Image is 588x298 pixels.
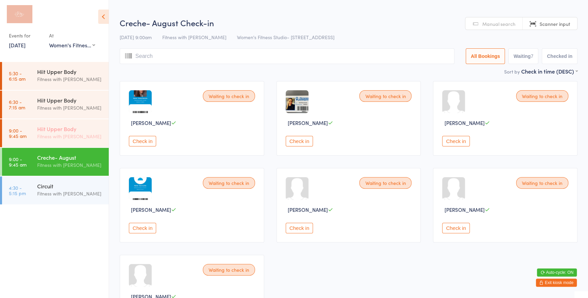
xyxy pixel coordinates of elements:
[2,119,109,147] a: 9:00 -9:45 amHiit Upper BodyFitness with [PERSON_NAME]
[49,30,95,41] div: At
[2,91,109,119] a: 6:30 -7:15 amHiit Upper BodyFitness with [PERSON_NAME]
[359,90,411,102] div: Waiting to check in
[286,90,308,113] img: image1643849304.png
[37,75,103,83] div: Fitness with [PERSON_NAME]
[442,223,469,233] button: Check in
[49,41,95,49] div: Women's Fitness Studio- [STREET_ADDRESS]
[37,125,103,132] div: Hiit Upper Body
[9,156,27,167] time: 9:00 - 9:45 am
[516,177,568,189] div: Waiting to check in
[2,62,109,90] a: 5:30 -6:15 amHiit Upper BodyFitness with [PERSON_NAME]
[2,148,109,176] a: 9:00 -9:45 amCreche- AugustFitness with [PERSON_NAME]
[521,67,577,75] div: Check in time (DESC)
[37,190,103,198] div: Fitness with [PERSON_NAME]
[37,104,103,112] div: Fitness with [PERSON_NAME]
[516,90,568,102] div: Waiting to check in
[129,136,156,146] button: Check in
[2,176,109,204] a: 4:30 -5:15 pmCircuitFitness with [PERSON_NAME]
[359,177,411,189] div: Waiting to check in
[9,99,25,110] time: 6:30 - 7:15 am
[37,182,103,190] div: Circuit
[162,34,226,41] span: Fitness with [PERSON_NAME]
[131,119,171,126] span: [PERSON_NAME]
[120,48,454,64] input: Search
[37,132,103,140] div: Fitness with [PERSON_NAME]
[37,161,103,169] div: Fitness with [PERSON_NAME]
[288,119,328,126] span: [PERSON_NAME]
[288,206,328,213] span: [PERSON_NAME]
[9,128,27,139] time: 9:00 - 9:45 am
[131,206,171,213] span: [PERSON_NAME]
[531,53,533,59] div: 7
[203,177,255,189] div: Waiting to check in
[286,223,313,233] button: Check in
[482,20,515,27] span: Manual search
[129,90,152,113] img: image1754561601.png
[129,177,152,200] img: image1747278123.png
[203,90,255,102] div: Waiting to check in
[444,119,484,126] span: [PERSON_NAME]
[442,136,469,146] button: Check in
[466,48,505,64] button: All Bookings
[7,5,32,23] img: Fitness with Zoe
[129,223,156,233] button: Check in
[9,185,26,196] time: 4:30 - 5:15 pm
[286,136,313,146] button: Check in
[537,268,577,277] button: Auto-cycle: ON
[120,34,152,41] span: [DATE] 9:00am
[237,34,334,41] span: Women's Fitness Studio- [STREET_ADDRESS]
[504,68,520,75] label: Sort by
[37,154,103,161] div: Creche- August
[508,48,538,64] button: Waiting7
[540,20,570,27] span: Scanner input
[203,264,255,276] div: Waiting to check in
[536,279,577,287] button: Exit kiosk mode
[120,17,577,28] h2: Creche- August Check-in
[9,70,26,81] time: 5:30 - 6:15 am
[542,48,577,64] button: Checked in
[9,41,26,49] a: [DATE]
[9,30,42,41] div: Events for
[37,96,103,104] div: Hiit Upper Body
[444,206,484,213] span: [PERSON_NAME]
[37,68,103,75] div: Hiit Upper Body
